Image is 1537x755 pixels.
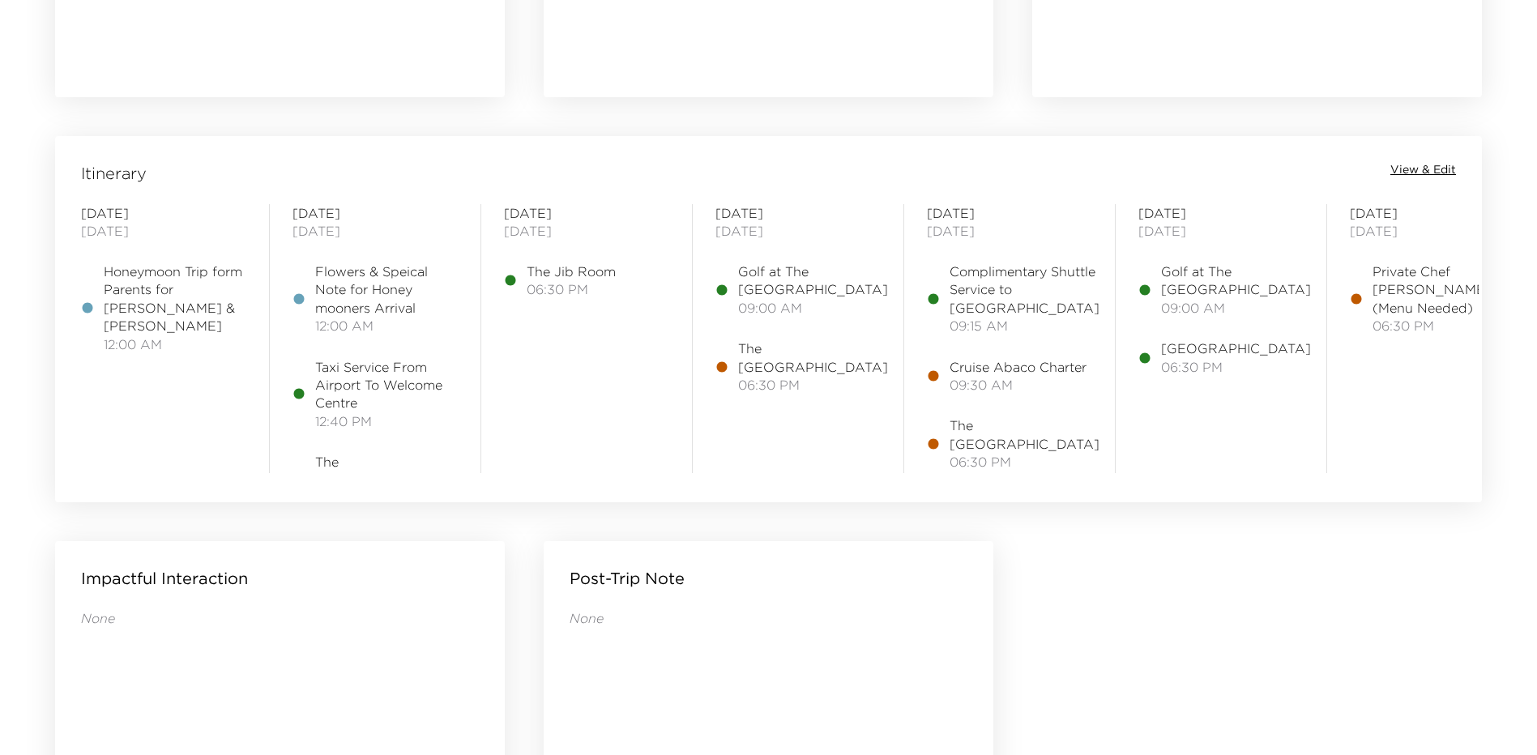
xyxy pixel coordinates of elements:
[950,262,1099,317] span: Complimentary Shuttle Service to [GEOGRAPHIC_DATA]
[1350,222,1515,240] span: [DATE]
[315,453,465,489] span: The [GEOGRAPHIC_DATA]
[738,376,888,394] span: 06:30 PM
[950,453,1099,471] span: 06:30 PM
[81,222,246,240] span: [DATE]
[315,358,458,412] span: Taxi Service From Airport To Welcome Centre
[527,262,616,280] span: The Jib Room
[950,376,1087,394] span: 09:30 AM
[950,317,1099,335] span: 09:15 AM
[1161,358,1311,376] span: 06:30 PM
[292,204,458,222] span: [DATE]
[1373,262,1515,317] span: Private Chef [PERSON_NAME] (Menu Needed)
[738,339,888,376] span: The [GEOGRAPHIC_DATA]
[950,416,1099,453] span: The [GEOGRAPHIC_DATA]
[1138,222,1304,240] span: [DATE]
[715,222,881,240] span: [DATE]
[315,262,458,317] span: Flowers & Speical Note for Honey mooners Arrival
[715,204,881,222] span: [DATE]
[81,204,246,222] span: [DATE]
[81,567,248,590] p: Impactful Interaction
[1161,262,1311,299] span: Golf at The [GEOGRAPHIC_DATA]
[504,204,669,222] span: [DATE]
[738,262,888,299] span: Golf at The [GEOGRAPHIC_DATA]
[292,222,458,240] span: [DATE]
[570,567,685,590] p: Post-Trip Note
[1373,317,1515,335] span: 06:30 PM
[738,299,888,317] span: 09:00 AM
[527,280,616,298] span: 06:30 PM
[1390,162,1456,178] button: View & Edit
[1161,299,1311,317] span: 09:00 AM
[1161,339,1311,357] span: [GEOGRAPHIC_DATA]
[504,222,669,240] span: [DATE]
[315,317,458,335] span: 12:00 AM
[1138,204,1304,222] span: [DATE]
[81,609,479,627] p: None
[104,335,246,353] span: 12:00 AM
[81,162,147,185] span: Itinerary
[104,262,246,335] span: Honeymoon Trip form Parents for [PERSON_NAME] & [PERSON_NAME]
[1350,204,1515,222] span: [DATE]
[570,609,967,627] p: None
[950,358,1087,376] span: Cruise Abaco Charter
[315,412,458,430] span: 12:40 PM
[927,204,1092,222] span: [DATE]
[927,222,1092,240] span: [DATE]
